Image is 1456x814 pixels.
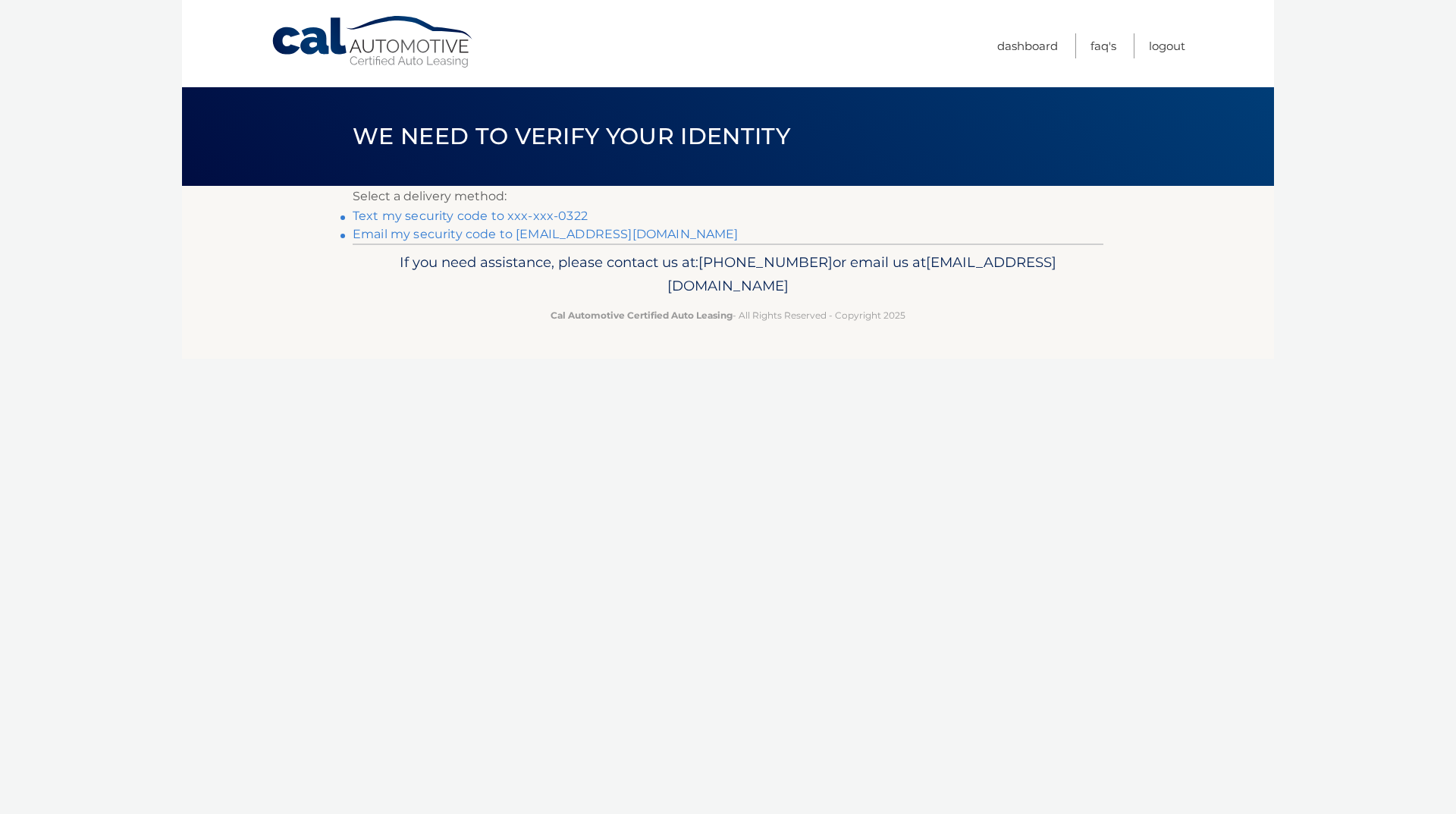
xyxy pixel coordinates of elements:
[362,307,1094,323] p: - All Rights Reserved - Copyright 2025
[1090,33,1116,58] a: FAQ's
[353,122,790,150] span: We need to verify your identity
[353,186,1103,207] p: Select a delivery method:
[698,253,833,271] span: [PHONE_NUMBER]
[362,250,1094,299] p: If you need assistance, please contact us at: or email us at
[271,15,475,69] a: Cal Automotive
[551,310,733,321] strong: Cal Automotive Certified Auto Leasing
[997,33,1058,58] a: Dashboard
[1149,33,1185,58] a: Logout
[353,209,588,223] a: Text my security code to xxx-xxx-0322
[353,227,739,241] a: Email my security code to [EMAIL_ADDRESS][DOMAIN_NAME]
